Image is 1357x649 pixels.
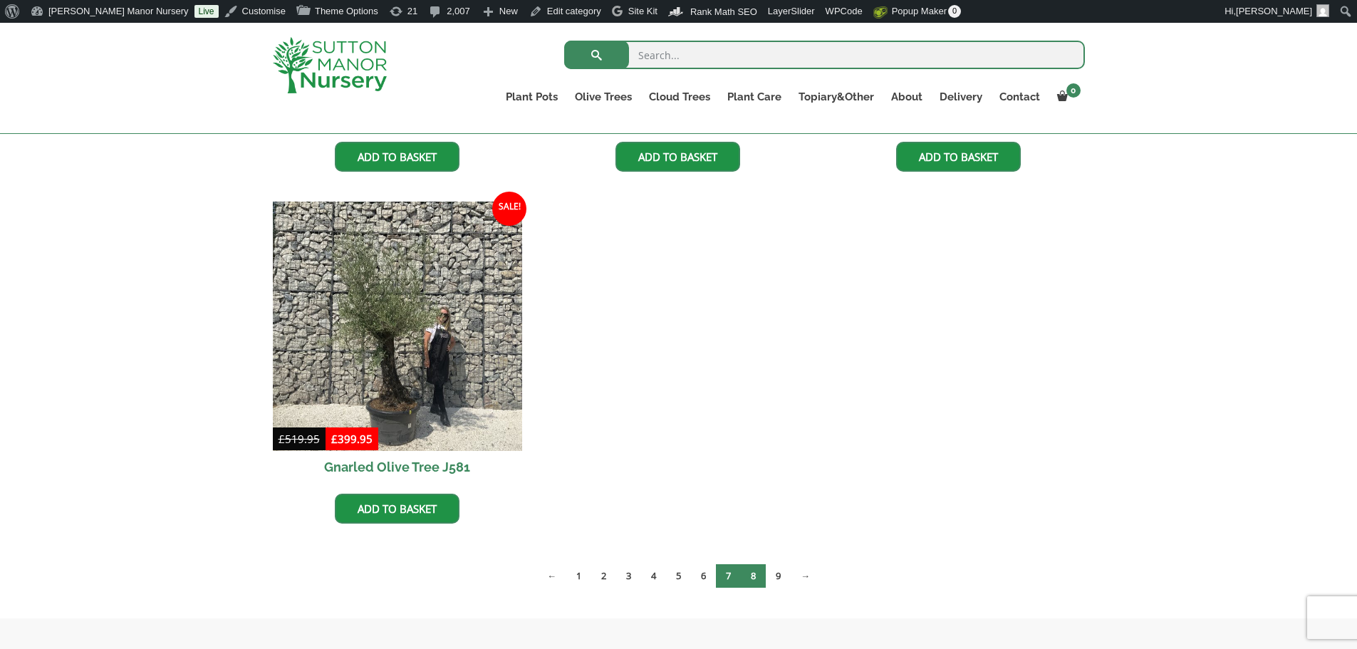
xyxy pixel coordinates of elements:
[883,87,931,107] a: About
[335,494,459,524] a: Add to basket: “Gnarled Olive Tree J581”
[896,142,1021,172] a: Add to basket: “Gnarled Olive Tree J585”
[279,432,285,446] span: £
[691,564,716,588] a: Page 6
[566,564,591,588] a: Page 1
[628,6,657,16] span: Site Kit
[194,5,219,18] a: Live
[616,564,641,588] a: Page 3
[766,564,791,588] a: Page 9
[273,202,523,452] img: Gnarled Olive Tree J581
[690,6,757,17] span: Rank Math SEO
[566,87,640,107] a: Olive Trees
[1049,87,1085,107] a: 0
[1236,6,1312,16] span: [PERSON_NAME]
[640,87,719,107] a: Cloud Trees
[273,202,523,484] a: Sale! Gnarled Olive Tree J581
[716,564,741,588] span: Page 7
[790,87,883,107] a: Topiary&Other
[948,5,961,18] span: 0
[741,564,766,588] a: Page 8
[564,41,1085,69] input: Search...
[331,432,373,446] bdi: 399.95
[591,564,616,588] a: Page 2
[273,37,387,93] img: logo
[791,564,820,588] a: →
[1066,83,1081,98] span: 0
[615,142,740,172] a: Add to basket: “Gnarled Olive Tree J588”
[279,432,320,446] bdi: 519.95
[273,564,1085,593] nav: Product Pagination
[641,564,666,588] a: Page 4
[497,87,566,107] a: Plant Pots
[931,87,991,107] a: Delivery
[335,142,459,172] a: Add to basket: “Gnarled Olive Tree J590”
[331,432,338,446] span: £
[537,564,566,588] a: ←
[666,564,691,588] a: Page 5
[719,87,790,107] a: Plant Care
[991,87,1049,107] a: Contact
[492,192,526,226] span: Sale!
[273,451,523,483] h2: Gnarled Olive Tree J581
